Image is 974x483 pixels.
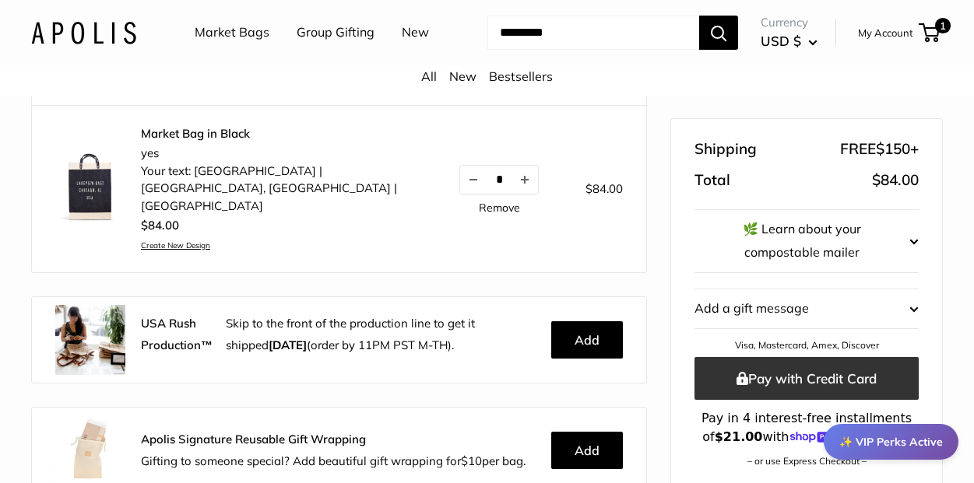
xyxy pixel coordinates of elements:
a: Group Gifting [297,21,374,44]
a: All [421,68,437,84]
li: Your text: [GEOGRAPHIC_DATA] | [GEOGRAPHIC_DATA], [GEOGRAPHIC_DATA] | [GEOGRAPHIC_DATA] [141,163,413,215]
a: My Account [858,23,913,42]
strong: Apolis Signature Reusable Gift Wrapping [141,432,366,446]
span: USD $ [761,33,801,49]
a: Visa, Mastercard, Amex, Discover [735,340,879,352]
a: – or use Express Checkout – [747,455,867,467]
span: FREE + [840,136,919,164]
span: Gifting to someone special? Add beautiful gift wrapping for per bag. [141,453,526,468]
input: Search... [487,16,699,50]
li: yes [141,145,413,163]
button: Search [699,16,738,50]
a: New [449,68,476,84]
span: Currency [761,12,818,33]
button: USD $ [761,29,818,54]
a: New [402,21,429,44]
a: Market Bag in Black [141,126,413,142]
span: $84.00 [585,181,623,196]
p: Skip to the front of the production line to get it shipped (order by 11PM PST M-TH). [226,313,540,356]
button: Add a gift message [694,290,919,329]
span: Total [694,166,730,194]
button: Pay with Credit Card [694,357,919,400]
button: Increase quantity by 1 [512,166,538,194]
button: 🌿 Learn about your compostable mailer [694,211,919,273]
a: Create New Design [141,240,413,250]
button: Decrease quantity by 1 [460,166,487,194]
a: 1 [920,23,940,42]
span: $10 [461,453,482,468]
a: Market Bags [195,21,269,44]
a: Bestsellers [489,68,553,84]
span: Shipping [694,136,757,164]
span: 1 [935,18,951,33]
button: Add [551,321,623,359]
b: [DATE] [269,338,307,352]
span: $84.00 [141,218,179,233]
a: Remove [479,202,520,213]
input: Quantity [487,173,512,186]
strong: USA Rush Production™ [141,316,213,352]
img: description_No need for custom text? Choose this option. [55,152,125,222]
button: Add [551,432,623,469]
span: $84.00 [872,170,919,189]
div: ✨ VIP Perks Active [824,424,958,460]
span: $150 [876,140,910,159]
img: rush.jpg [55,305,125,375]
img: Apolis [31,21,136,44]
